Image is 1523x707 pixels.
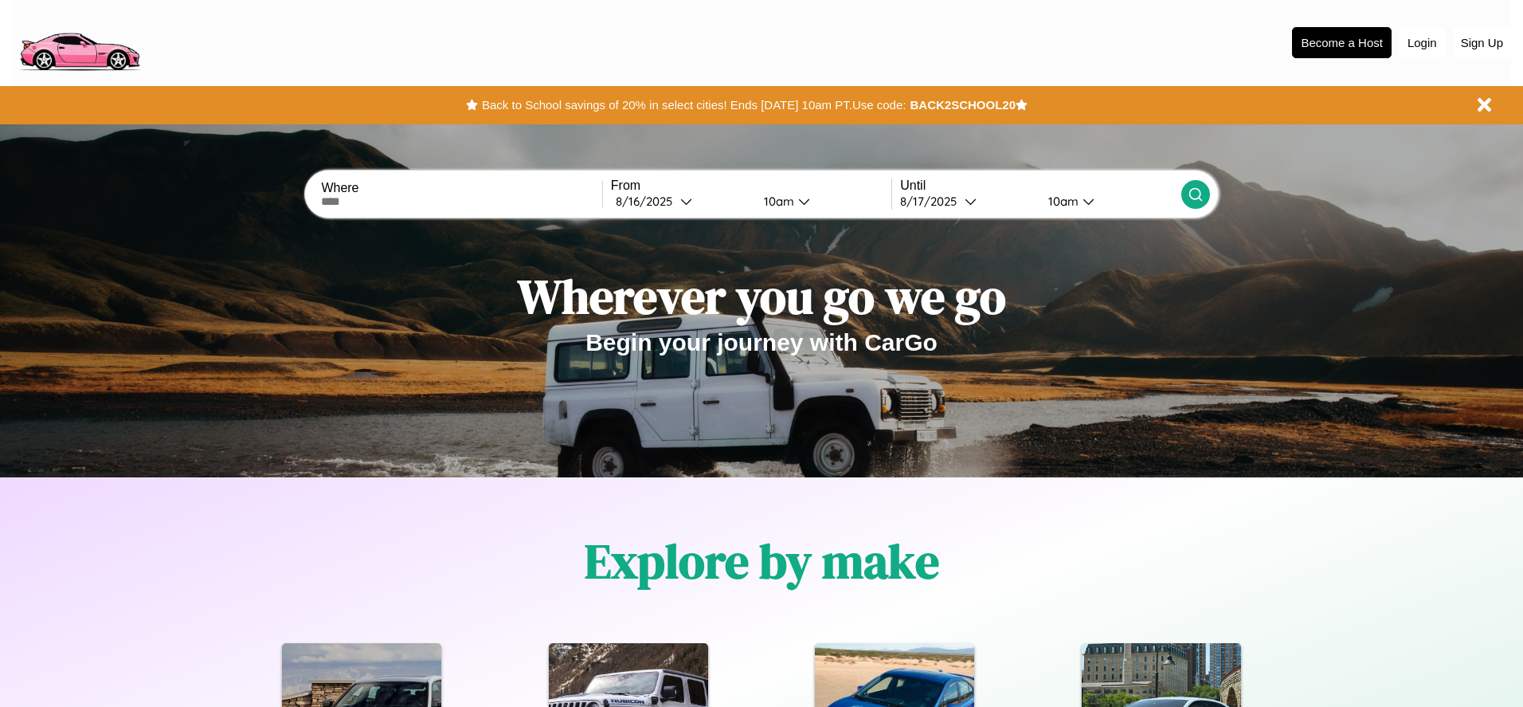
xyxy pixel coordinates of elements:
button: Back to School savings of 20% in select cities! Ends [DATE] 10am PT.Use code: [478,94,910,116]
div: 10am [1040,194,1083,209]
div: 10am [756,194,798,209]
button: 10am [1036,193,1180,210]
button: Login [1400,28,1445,57]
div: 8 / 16 / 2025 [616,194,680,209]
button: 8/16/2025 [611,193,751,210]
button: Become a Host [1292,27,1392,58]
button: 10am [751,193,891,210]
div: 8 / 17 / 2025 [900,194,965,209]
label: Where [321,181,601,195]
button: Sign Up [1453,28,1511,57]
b: BACK2SCHOOL20 [910,98,1016,112]
label: From [611,179,891,193]
img: logo [12,8,147,75]
label: Until [900,179,1180,193]
h1: Explore by make [585,528,939,594]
